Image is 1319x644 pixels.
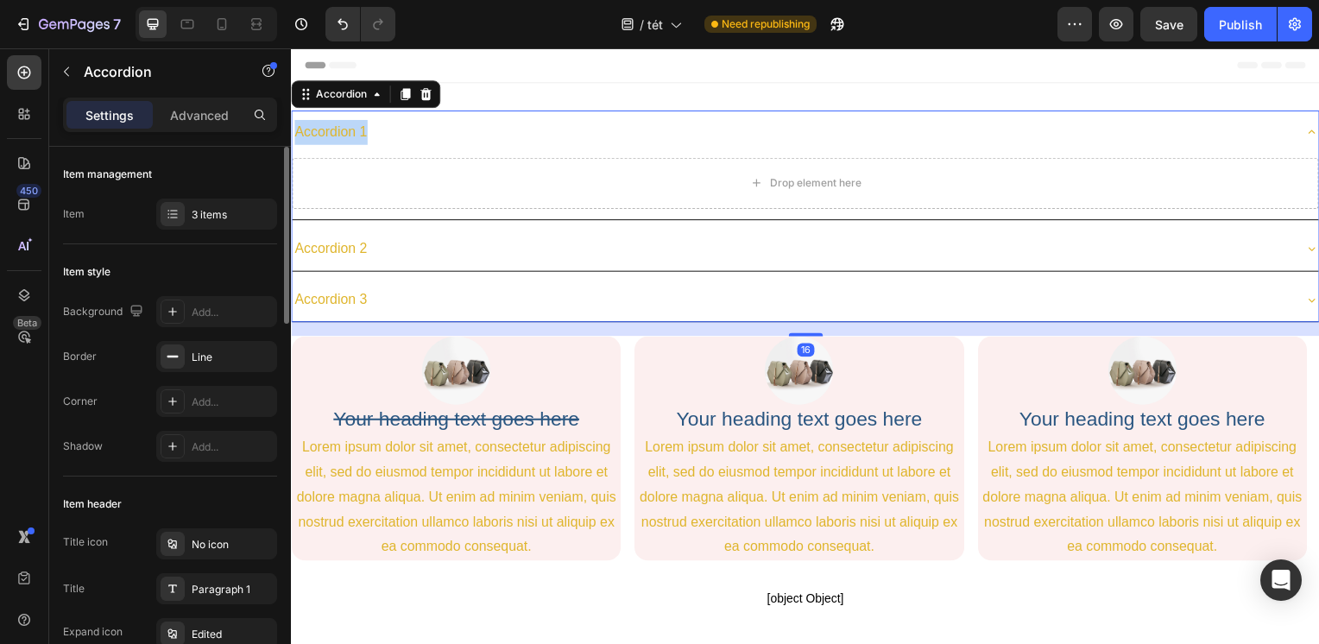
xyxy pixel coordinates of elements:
div: 450 [16,184,41,198]
div: Shadow [63,439,103,454]
div: Accordion [22,39,79,54]
span: Save [1155,17,1183,32]
p: Accordion [84,61,230,82]
button: Save [1140,7,1197,41]
div: Add... [192,305,273,320]
div: Add... [192,439,273,455]
div: Paragraph 1 [192,582,273,597]
div: Add... [192,395,273,410]
h2: Your heading text goes here [345,359,677,388]
div: Expand icon [63,624,123,640]
div: Line [192,350,273,365]
div: Beta [13,316,41,330]
div: Title [63,581,85,597]
span: / [640,16,644,34]
p: Advanced [170,106,229,124]
p: Accordion 3 [3,242,77,267]
div: Lorem ipsum dolor sit amet, consectetur adipiscing elit, sed do eiusmod tempor incididunt ut labo... [691,388,1023,516]
button: Publish [1204,7,1277,41]
div: Open Intercom Messenger [1260,559,1302,601]
div: Border [63,349,97,364]
div: Item style [63,264,110,280]
iframe: Design area [291,48,1319,644]
div: Rich Text Editor. Editing area: main [1,239,79,269]
s: Your heading text goes here [42,362,290,384]
div: 3 items [192,207,273,223]
div: Drop element here [483,129,574,143]
div: Corner [63,394,98,409]
div: 16 [509,297,527,311]
div: Title icon [63,534,108,550]
div: Undo/Redo [325,7,395,41]
div: Edited [192,627,273,642]
div: Item management [63,167,152,182]
h2: Your heading text goes here [691,359,1023,388]
div: Background [63,300,147,324]
div: Rich Text Editor. Editing area: main [1,187,79,218]
div: Publish [1219,16,1262,34]
p: ⁠⁠⁠⁠⁠⁠⁠ [2,361,330,387]
div: Lorem ipsum dolor sit amet, consectetur adipiscing elit, sed do eiusmod tempor incididunt ut labo... [345,388,677,516]
p: Settings [85,106,134,124]
div: Item header [63,496,122,512]
div: No icon [192,537,273,552]
p: 7 [113,14,121,35]
div: Item [63,206,85,222]
span: tét [647,16,663,34]
span: Need republishing [722,16,810,32]
p: Accordion 2 [3,190,77,215]
button: 7 [7,7,129,41]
